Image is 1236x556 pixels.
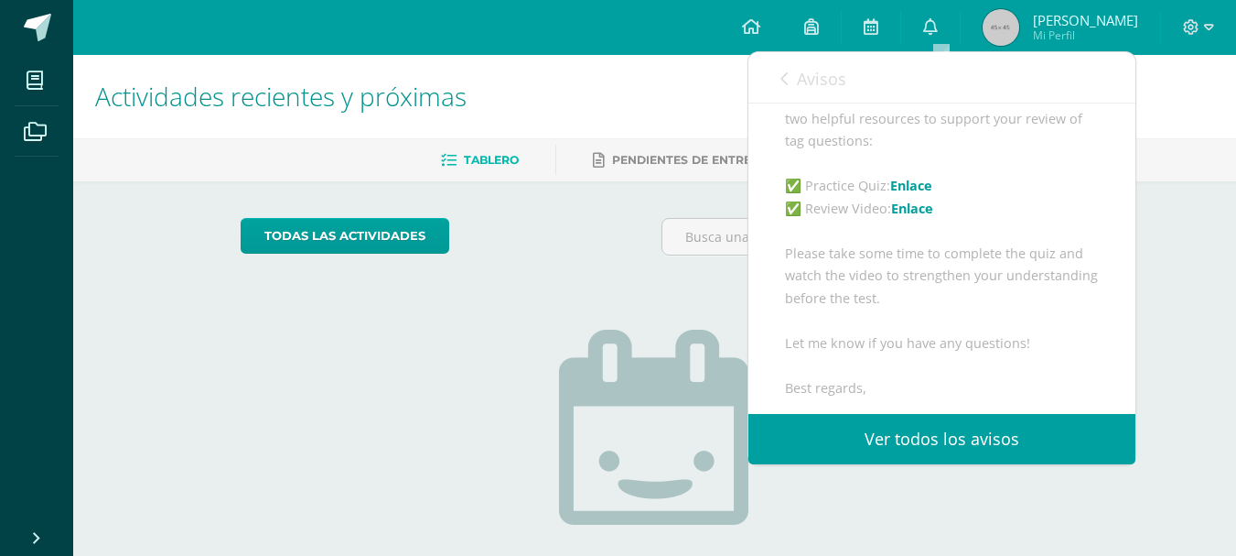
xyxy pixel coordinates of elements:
[612,153,768,167] span: Pendientes de entrega
[441,146,519,175] a: Tablero
[1033,27,1138,43] span: Mi Perfil
[891,200,933,217] a: Enlace
[890,177,932,194] a: Enlace
[241,218,449,254] a: todas las Actividades
[593,146,768,175] a: Pendientes de entrega
[986,67,1011,87] span: 490
[983,9,1019,46] img: 45x45
[662,219,1068,255] input: Busca una actividad próxima aquí...
[1033,11,1138,29] span: [PERSON_NAME]
[785,40,1099,534] div: Dear Parents and Students, As we prepare for this week’s exam, I’m sharing two helpful resources ...
[986,67,1103,87] span: avisos sin leer
[797,68,846,90] span: Avisos
[748,414,1135,464] a: Ver todos los avisos
[95,79,467,114] span: Actividades recientes y próximas
[464,153,519,167] span: Tablero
